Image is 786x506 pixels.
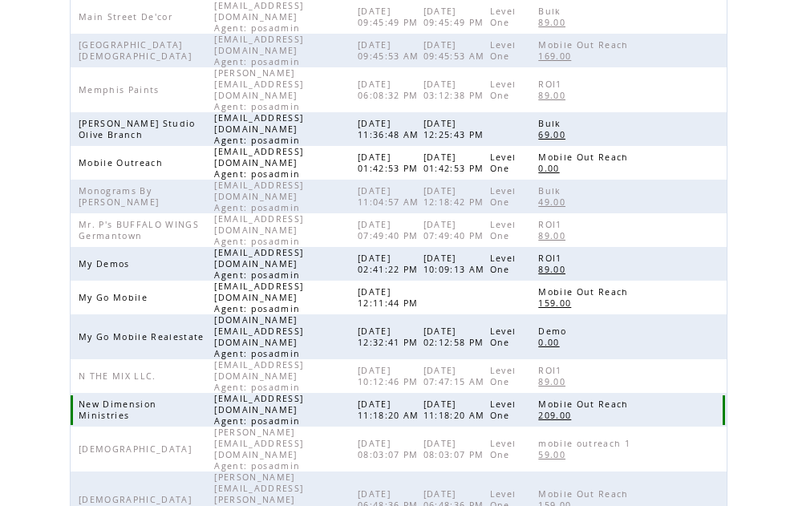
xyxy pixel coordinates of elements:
span: mobile outreach 1 [538,438,634,449]
span: Bulk [538,118,565,129]
span: Memphis Paints [79,84,164,95]
span: [DATE] 11:18:20 AM [358,399,423,421]
span: Demo [538,326,570,337]
span: [DATE] 01:42:53 PM [423,152,488,174]
span: 209.00 [538,410,575,421]
span: [EMAIL_ADDRESS][DOMAIN_NAME] Agent: posadmin [214,180,304,213]
span: 89.00 [538,264,569,275]
span: Mr. P's BUFFALO WINGS Germantown [79,219,199,241]
span: [EMAIL_ADDRESS][DOMAIN_NAME] Agent: posadmin [214,146,304,180]
span: Mobile Out Reach [538,286,632,298]
span: [GEOGRAPHIC_DATA][DEMOGRAPHIC_DATA] [79,39,196,62]
span: Bulk [538,185,565,196]
span: My Go Mobile Realestate [79,331,209,342]
span: [EMAIL_ADDRESS][DOMAIN_NAME] Agent: posadmin [214,393,304,427]
span: 0.00 [538,337,563,348]
span: Level One [490,438,517,460]
span: [PERSON_NAME][EMAIL_ADDRESS][DOMAIN_NAME] Agent: posadmin [214,67,304,112]
span: Level One [490,399,517,421]
span: ROI1 [538,219,565,230]
span: [EMAIL_ADDRESS][DOMAIN_NAME] Agent: posadmin [214,359,304,393]
span: [DATE] 09:45:53 AM [423,39,489,62]
span: Bulk [538,6,565,17]
span: [DATE] 09:45:49 PM [423,6,488,28]
span: [PERSON_NAME][EMAIL_ADDRESS][DOMAIN_NAME] Agent: posadmin [214,427,304,472]
span: [DATE] 12:32:41 PM [358,326,423,348]
span: 0.00 [538,163,563,174]
span: [DATE] 10:09:13 AM [423,253,489,275]
span: 89.00 [538,376,569,387]
span: [DATE] 08:03:07 PM [423,438,488,460]
span: [DATE] 01:42:53 PM [358,152,423,174]
span: Main Street De'cor [79,11,176,22]
span: Mobile Out Reach [538,152,632,163]
span: [EMAIL_ADDRESS][DOMAIN_NAME] Agent: posadmin [214,112,304,146]
span: My Demos [79,258,134,269]
span: Level One [490,152,517,174]
span: [DATE] 02:12:58 PM [423,326,488,348]
span: Level One [490,219,517,241]
span: [DATE] 06:08:32 PM [358,79,423,101]
span: 49.00 [538,196,569,208]
span: ROI1 [538,253,565,264]
span: [EMAIL_ADDRESS][DOMAIN_NAME] Agent: posadmin [214,247,304,281]
span: Level One [490,6,517,28]
span: [DATE] 12:18:42 PM [423,185,488,208]
span: [DATE] 11:04:57 AM [358,185,423,208]
span: Mobile Out Reach [538,488,632,500]
span: [DATE] 12:11:44 PM [358,286,423,309]
span: [DATE] 12:25:43 PM [423,118,488,140]
span: Monograms By [PERSON_NAME] [79,185,163,208]
span: [DATE] 11:18:20 AM [423,399,489,421]
span: [DATE] 03:12:38 PM [423,79,488,101]
span: Level One [490,365,517,387]
span: Level One [490,39,517,62]
span: [DATE] 09:45:53 AM [358,39,423,62]
span: N THE MIX LLC. [79,370,160,382]
span: 159.00 [538,298,575,309]
span: 89.00 [538,90,569,101]
span: 59.00 [538,449,569,460]
span: 69.00 [538,129,569,140]
span: [DATE] 07:49:40 PM [423,219,488,241]
span: [DATE] 11:36:48 AM [358,118,423,140]
span: [DOMAIN_NAME][EMAIL_ADDRESS][DOMAIN_NAME] Agent: posadmin [214,314,304,359]
span: [DATE] 02:41:22 PM [358,253,423,275]
span: [EMAIL_ADDRESS][DOMAIN_NAME] Agent: posadmin [214,281,304,314]
span: [DATE] 07:47:15 AM [423,365,489,387]
span: Level One [490,79,517,101]
span: New Dimension Ministries [79,399,156,421]
span: 89.00 [538,17,569,28]
span: Mobile Out Reach [538,39,632,51]
span: ROI1 [538,365,565,376]
span: 89.00 [538,230,569,241]
span: Level One [490,253,517,275]
span: Mobile Outreach [79,157,167,168]
span: ROI1 [538,79,565,90]
span: [DEMOGRAPHIC_DATA] [79,443,196,455]
span: [DATE] 08:03:07 PM [358,438,423,460]
span: 169.00 [538,51,575,62]
span: [PERSON_NAME] Studio Olive Branch [79,118,196,140]
span: Level One [490,185,517,208]
span: Mobile Out Reach [538,399,632,410]
span: [DEMOGRAPHIC_DATA] [79,494,196,505]
span: Level One [490,326,517,348]
span: My Go Mobile [79,292,152,303]
span: [EMAIL_ADDRESS][DOMAIN_NAME] Agent: posadmin [214,213,304,247]
span: [EMAIL_ADDRESS][DOMAIN_NAME] Agent: posadmin [214,34,304,67]
span: [DATE] 07:49:40 PM [358,219,423,241]
span: [DATE] 09:45:49 PM [358,6,423,28]
span: [DATE] 10:12:46 PM [358,365,423,387]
